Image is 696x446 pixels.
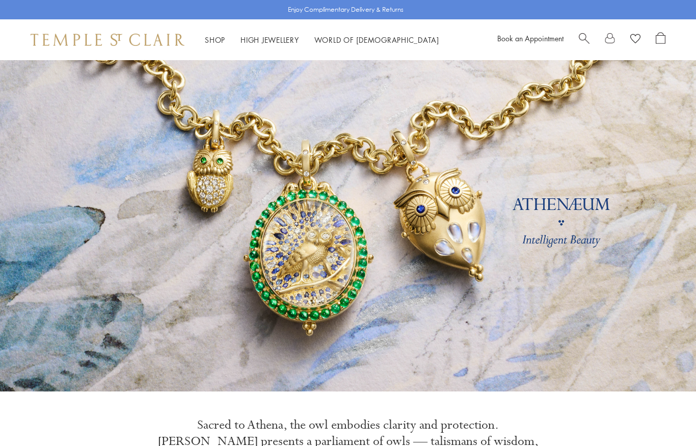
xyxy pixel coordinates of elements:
[205,34,439,46] nav: Main navigation
[314,35,439,45] a: World of [DEMOGRAPHIC_DATA]World of [DEMOGRAPHIC_DATA]
[645,398,686,436] iframe: Gorgias live chat messenger
[288,5,404,15] p: Enjoy Complimentary Delivery & Returns
[630,32,640,47] a: View Wishlist
[31,34,184,46] img: Temple St. Clair
[240,35,299,45] a: High JewelleryHigh Jewellery
[205,35,225,45] a: ShopShop
[497,33,564,43] a: Book an Appointment
[656,32,665,47] a: Open Shopping Bag
[579,32,590,47] a: Search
